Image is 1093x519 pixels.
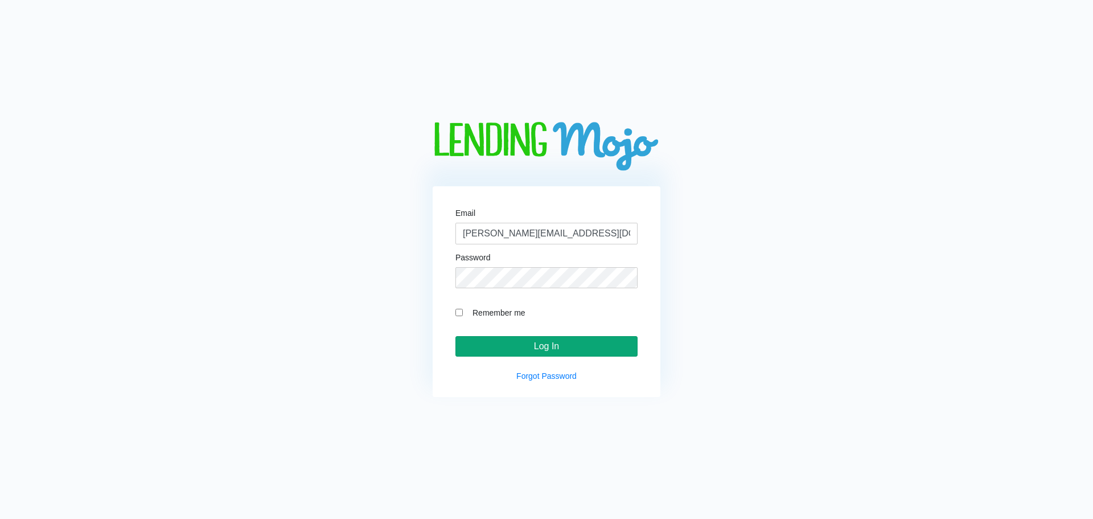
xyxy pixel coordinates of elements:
a: Forgot Password [516,371,577,381]
input: Log In [455,336,638,357]
label: Password [455,254,490,261]
img: logo-big.png [433,122,660,173]
label: Email [455,209,475,217]
label: Remember me [467,306,638,319]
